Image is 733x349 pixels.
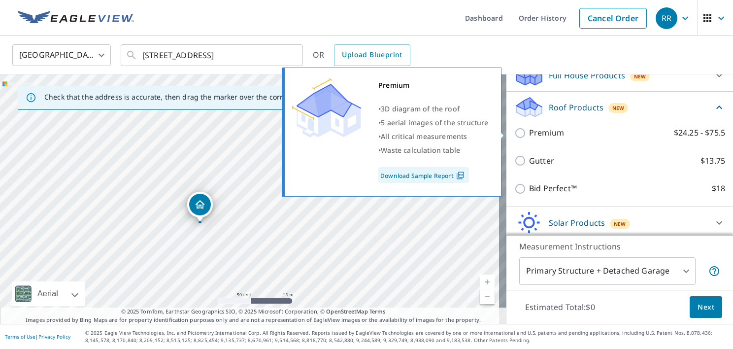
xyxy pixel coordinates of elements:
[656,7,677,29] div: RR
[44,93,328,102] p: Check that the address is accurate, then drag the marker over the correct structure.
[549,70,625,81] p: Full House Products
[674,127,725,139] p: $24.25 - $75.5
[480,275,495,289] a: Current Level 19, Zoom In
[634,72,646,80] span: New
[529,182,577,195] p: Bid Perfect™
[187,192,213,222] div: Dropped pin, building 1, Residential property, 2724 Marlboro Pl Modesto, CA 95355
[378,143,489,157] div: •
[378,116,489,130] div: •
[378,78,489,92] div: Premium
[454,171,467,180] img: Pdf Icon
[85,329,728,344] p: © 2025 Eagle View Technologies, Inc. and Pictometry International Corp. All Rights Reserved. Repo...
[514,211,725,235] div: Solar ProductsNew
[519,257,696,285] div: Primary Structure + Detached Garage
[18,11,134,26] img: EV Logo
[708,265,720,277] span: Your report will include the primary structure and a detached garage if one exists.
[549,102,603,113] p: Roof Products
[712,182,725,195] p: $18
[5,334,70,340] p: |
[142,41,283,69] input: Search by address or latitude-longitude
[381,132,467,141] span: All critical measurements
[292,78,361,138] img: Premium
[700,155,725,167] p: $13.75
[121,308,386,316] span: © 2025 TomTom, Earthstar Geographics SIO, © 2025 Microsoft Corporation, ©
[612,104,625,112] span: New
[378,102,489,116] div: •
[342,49,402,61] span: Upload Blueprint
[5,333,35,340] a: Terms of Use
[369,308,386,315] a: Terms
[38,333,70,340] a: Privacy Policy
[334,44,410,66] a: Upload Blueprint
[378,167,469,183] a: Download Sample Report
[381,104,460,113] span: 3D diagram of the roof
[698,301,714,314] span: Next
[549,217,605,229] p: Solar Products
[381,145,460,155] span: Waste calculation table
[517,296,603,318] p: Estimated Total: $0
[34,281,61,306] div: Aerial
[480,289,495,304] a: Current Level 19, Zoom Out
[529,127,564,139] p: Premium
[529,155,554,167] p: Gutter
[614,220,626,228] span: New
[12,41,111,69] div: [GEOGRAPHIC_DATA]
[514,64,725,87] div: Full House ProductsNew
[326,308,367,315] a: OpenStreetMap
[313,44,410,66] div: OR
[12,281,85,306] div: Aerial
[519,241,720,252] p: Measurement Instructions
[690,296,722,318] button: Next
[514,96,725,119] div: Roof ProductsNew
[579,8,647,29] a: Cancel Order
[378,130,489,143] div: •
[381,118,488,127] span: 5 aerial images of the structure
